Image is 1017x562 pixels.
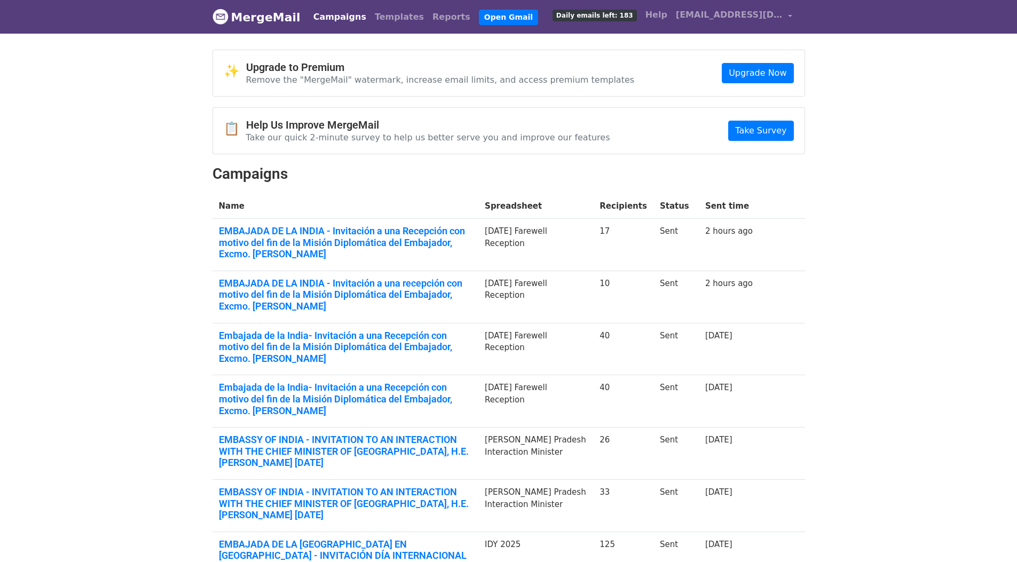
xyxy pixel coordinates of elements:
[478,323,593,375] td: [DATE] Farewell Reception
[705,226,753,236] a: 2 hours ago
[478,219,593,271] td: [DATE] Farewell Reception
[593,375,653,428] td: 40
[653,428,699,480] td: Sent
[728,121,793,141] a: Take Survey
[653,375,699,428] td: Sent
[478,480,593,532] td: [PERSON_NAME] Pradesh Interaction Minister
[212,194,479,219] th: Name
[212,165,805,183] h2: Campaigns
[593,271,653,323] td: 10
[553,10,637,21] span: Daily emails left: 183
[246,132,610,143] p: Take our quick 2-minute survey to help us better serve you and improve our features
[705,487,732,497] a: [DATE]
[699,194,759,219] th: Sent time
[593,428,653,480] td: 26
[219,382,472,416] a: Embajada de la India- Invitación a una Recepción con motivo del fin de la Misión Diplomática del ...
[593,219,653,271] td: 17
[219,486,472,521] a: EMBASSY OF INDIA - INVITATION TO AN INTERACTION WITH THE CHIEF MINISTER OF [GEOGRAPHIC_DATA], H.E...
[219,434,472,469] a: EMBASSY OF INDIA - INVITATION TO AN INTERACTION WITH THE CHIEF MINISTER OF [GEOGRAPHIC_DATA], H.E...
[479,10,538,25] a: Open Gmail
[224,64,246,79] span: ✨
[219,330,472,365] a: Embajada de la India- Invitación a una Recepción con motivo del fin de la Misión Diplomática del ...
[212,6,301,28] a: MergeMail
[653,271,699,323] td: Sent
[593,323,653,375] td: 40
[653,194,699,219] th: Status
[478,428,593,480] td: [PERSON_NAME] Pradesh Interaction Minister
[212,9,228,25] img: MergeMail logo
[705,279,753,288] a: 2 hours ago
[478,271,593,323] td: [DATE] Farewell Reception
[370,6,428,28] a: Templates
[593,194,653,219] th: Recipients
[676,9,783,21] span: [EMAIL_ADDRESS][DOMAIN_NAME]
[641,4,672,26] a: Help
[224,121,246,137] span: 📋
[722,63,793,83] a: Upgrade Now
[246,61,635,74] h4: Upgrade to Premium
[246,118,610,131] h4: Help Us Improve MergeMail
[219,278,472,312] a: EMBAJADA DE LA INDIA - Invitación a una recepción con motivo del fin de la Misión Diplomática del...
[478,375,593,428] td: [DATE] Farewell Reception
[705,435,732,445] a: [DATE]
[653,480,699,532] td: Sent
[548,4,641,26] a: Daily emails left: 183
[705,540,732,549] a: [DATE]
[428,6,475,28] a: Reports
[653,323,699,375] td: Sent
[705,331,732,341] a: [DATE]
[672,4,797,29] a: [EMAIL_ADDRESS][DOMAIN_NAME]
[309,6,370,28] a: Campaigns
[653,219,699,271] td: Sent
[219,225,472,260] a: EMBAJADA DE LA INDIA - Invitación a una Recepción con motivo del fin de la Misión Diplomática del...
[246,74,635,85] p: Remove the "MergeMail" watermark, increase email limits, and access premium templates
[478,194,593,219] th: Spreadsheet
[593,480,653,532] td: 33
[705,383,732,392] a: [DATE]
